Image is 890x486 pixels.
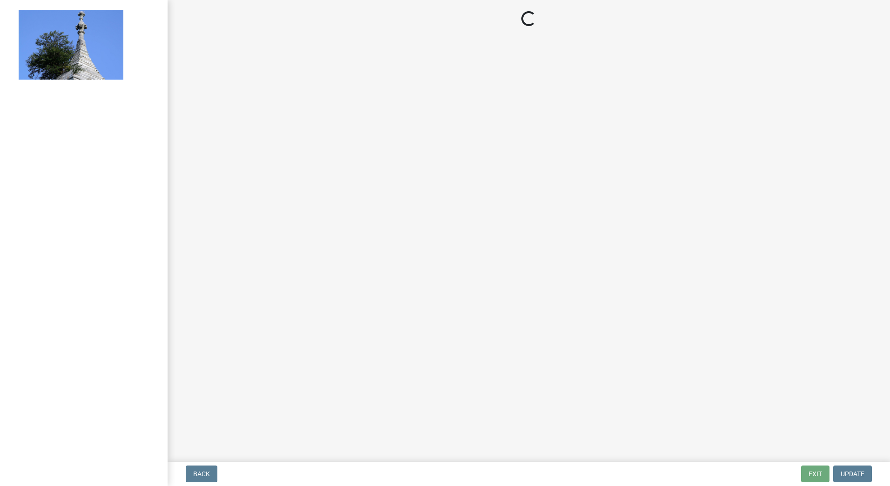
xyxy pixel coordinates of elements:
img: Decatur County, Indiana [19,10,123,80]
span: Update [841,470,864,478]
button: Exit [801,466,829,482]
button: Back [186,466,217,482]
span: Back [193,470,210,478]
button: Update [833,466,872,482]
